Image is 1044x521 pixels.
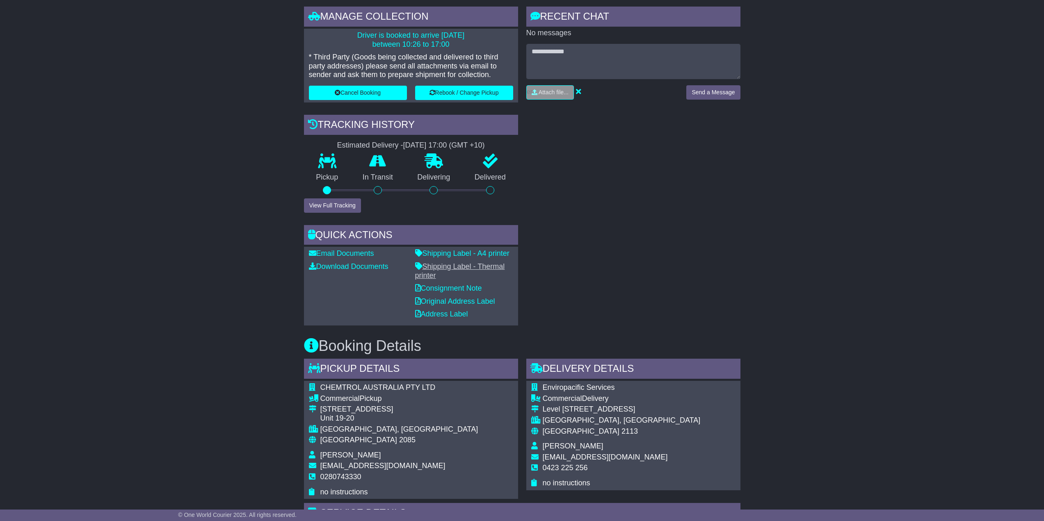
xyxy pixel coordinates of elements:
div: Manage collection [304,7,518,29]
a: Original Address Label [415,297,495,305]
div: [GEOGRAPHIC_DATA], [GEOGRAPHIC_DATA] [320,425,478,434]
div: Pickup [320,394,478,403]
div: Quick Actions [304,225,518,247]
p: In Transit [350,173,405,182]
div: [GEOGRAPHIC_DATA], [GEOGRAPHIC_DATA] [543,416,701,425]
div: [DATE] 17:00 (GMT +10) [403,141,485,150]
span: [EMAIL_ADDRESS][DOMAIN_NAME] [320,462,445,470]
span: no instructions [543,479,590,487]
p: * Third Party (Goods being collected and delivered to third party addresses) please send all atta... [309,53,513,80]
button: Rebook / Change Pickup [415,86,513,100]
div: Delivery Details [526,359,740,381]
h3: Booking Details [304,338,740,354]
span: CHEMTROL AUSTRALIA PTY LTD [320,383,436,391]
p: Delivered [462,173,518,182]
span: 0423 225 256 [543,464,588,472]
span: Commercial [320,394,360,403]
p: Delivering [405,173,463,182]
span: no instructions [320,488,368,496]
span: [PERSON_NAME] [320,451,381,459]
span: 0280743330 [320,473,361,481]
div: Level [STREET_ADDRESS] [543,405,701,414]
a: Email Documents [309,249,374,257]
button: View Full Tracking [304,198,361,213]
div: Tracking history [304,115,518,137]
a: Download Documents [309,262,388,271]
div: Estimated Delivery - [304,141,518,150]
span: Enviropacific Services [543,383,615,391]
span: 2085 [399,436,416,444]
span: [GEOGRAPHIC_DATA] [543,427,619,435]
span: © One World Courier 2025. All rights reserved. [178,512,297,518]
div: [STREET_ADDRESS] [320,405,478,414]
a: Shipping Label - Thermal printer [415,262,505,280]
button: Send a Message [686,85,740,100]
button: Cancel Booking [309,86,407,100]
div: Unit 19-20 [320,414,478,423]
a: Consignment Note [415,284,482,292]
p: Pickup [304,173,351,182]
span: Commercial [543,394,582,403]
span: [EMAIL_ADDRESS][DOMAIN_NAME] [543,453,668,461]
a: Shipping Label - A4 printer [415,249,509,257]
div: Pickup Details [304,359,518,381]
div: RECENT CHAT [526,7,740,29]
p: No messages [526,29,740,38]
a: Address Label [415,310,468,318]
div: Delivery [543,394,701,403]
span: 2113 [621,427,638,435]
span: [PERSON_NAME] [543,442,603,450]
p: Driver is booked to arrive [DATE] between 10:26 to 17:00 [309,31,513,49]
span: [GEOGRAPHIC_DATA] [320,436,397,444]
